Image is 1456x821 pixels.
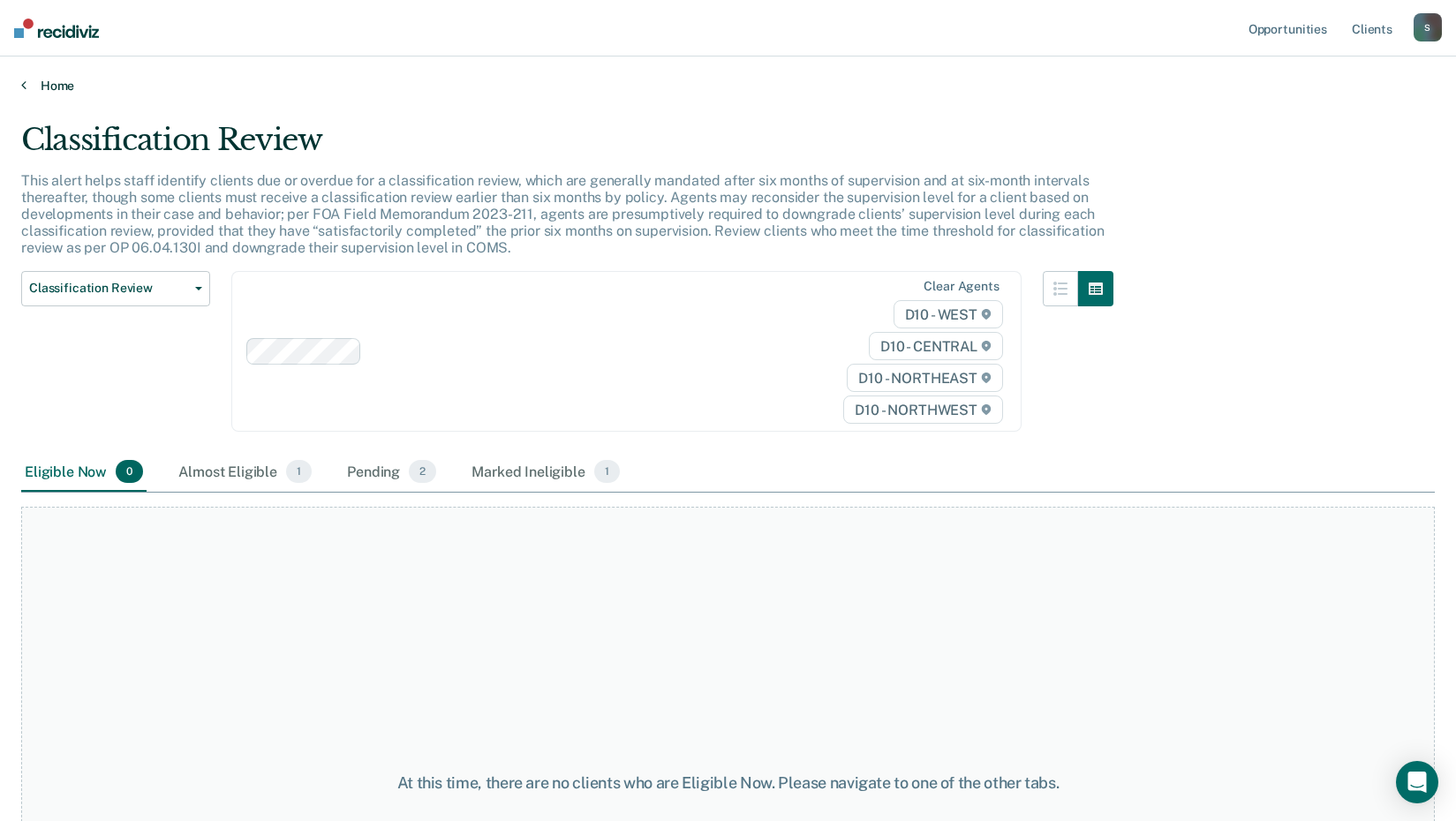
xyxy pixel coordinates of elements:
[843,395,1002,424] span: D10 - NORTHWEST
[847,364,1002,392] span: D10 - NORTHEAST
[1414,13,1442,41] button: S
[21,78,1435,94] a: Home
[21,271,210,306] button: Classification Review
[343,453,440,492] div: Pending2
[21,172,1104,257] p: This alert helps staff identify clients due or overdue for a classification review, which are gen...
[409,460,436,483] span: 2
[468,453,623,492] div: Marked Ineligible1
[869,332,1003,360] span: D10 - CENTRAL
[894,300,1003,328] span: D10 - WEST
[175,453,315,492] div: Almost Eligible1
[286,460,312,483] span: 1
[116,460,143,483] span: 0
[924,279,999,294] div: Clear agents
[14,19,99,38] img: Recidiviz
[21,122,1113,172] div: Classification Review
[1396,761,1438,803] div: Open Intercom Messenger
[21,453,147,492] div: Eligible Now0
[375,773,1082,793] div: At this time, there are no clients who are Eligible Now. Please navigate to one of the other tabs.
[594,460,620,483] span: 1
[29,281,188,296] span: Classification Review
